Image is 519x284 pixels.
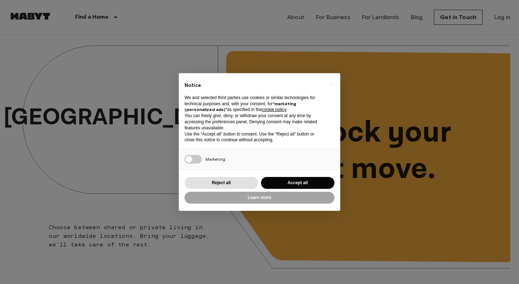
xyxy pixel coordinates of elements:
p: We and selected third parties use cookies or similar technologies for technical purposes and, wit... [185,95,323,113]
button: Learn more [185,192,334,204]
a: cookie policy [262,107,286,112]
p: You can freely give, deny, or withdraw your consent at any time by accessing the preferences pane... [185,113,323,131]
span: Marketing [205,156,225,162]
button: Close this notice [325,79,337,90]
strong: “marketing (personalized ads)” [185,101,296,112]
h2: Notice [185,82,323,89]
button: Reject all [185,177,258,189]
button: Accept all [261,177,334,189]
p: Use the “Accept all” button to consent. Use the “Reject all” button or close this notice to conti... [185,131,323,143]
span: × [330,80,332,89]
